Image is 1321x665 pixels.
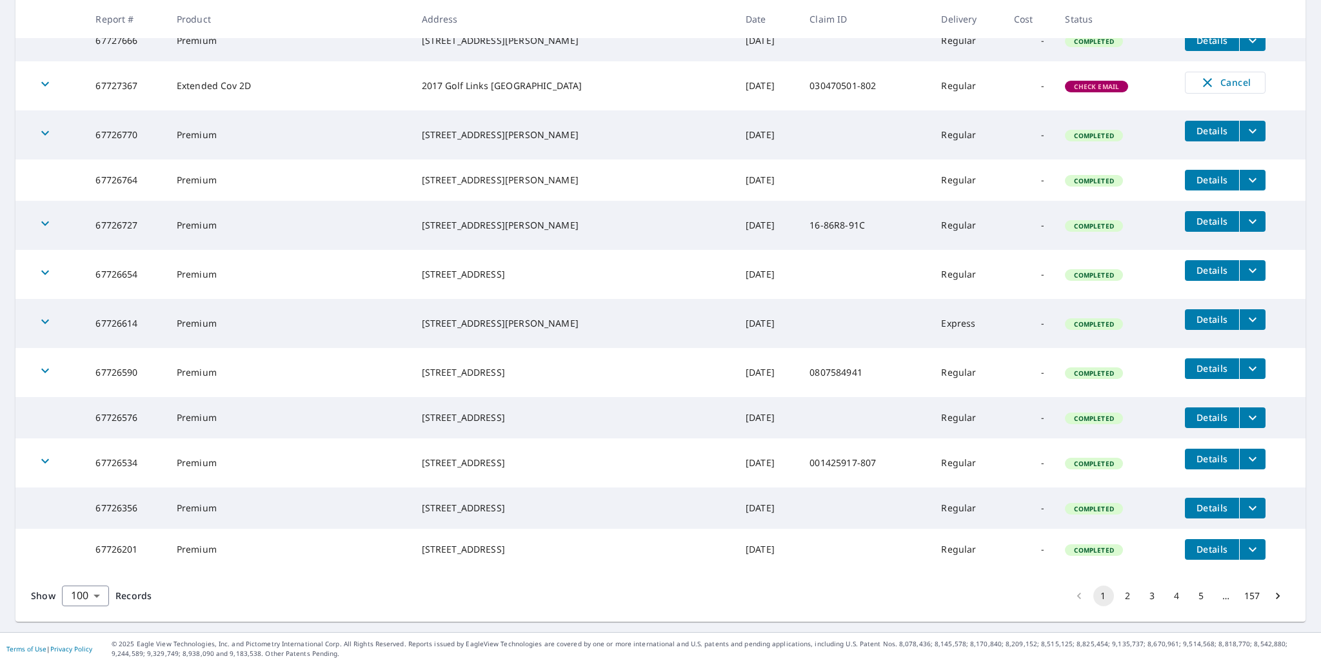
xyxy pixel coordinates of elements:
[85,61,166,110] td: 67727367
[1004,438,1055,487] td: -
[422,502,726,515] div: [STREET_ADDRESS]
[166,61,412,110] td: Extended Cov 2D
[166,438,412,487] td: Premium
[112,639,1315,659] p: © 2025 Eagle View Technologies, Inc. and Pictometry International Corp. All Rights Reserved. Repo...
[1216,589,1237,602] div: …
[735,348,799,397] td: [DATE]
[931,438,1004,487] td: Regular
[166,20,412,61] td: Premium
[1004,201,1055,250] td: -
[931,397,1004,438] td: Regular
[1239,30,1266,51] button: filesDropdownBtn-67727666
[166,397,412,438] td: Premium
[1239,498,1266,518] button: filesDropdownBtn-67726356
[85,438,166,487] td: 67726534
[1185,30,1239,51] button: detailsBtn-67727666
[931,299,1004,348] td: Express
[166,529,412,570] td: Premium
[735,20,799,61] td: [DATE]
[1193,502,1231,514] span: Details
[1004,250,1055,299] td: -
[735,110,799,159] td: [DATE]
[1185,539,1239,560] button: detailsBtn-67726201
[1066,369,1121,378] span: Completed
[85,299,166,348] td: 67726614
[1193,125,1231,137] span: Details
[422,128,726,141] div: [STREET_ADDRESS][PERSON_NAME]
[1185,170,1239,190] button: detailsBtn-67726764
[422,543,726,556] div: [STREET_ADDRESS]
[735,159,799,201] td: [DATE]
[115,589,152,602] span: Records
[1185,358,1239,379] button: detailsBtn-67726590
[1239,358,1266,379] button: filesDropdownBtn-67726590
[1198,75,1252,90] span: Cancel
[735,529,799,570] td: [DATE]
[31,589,55,602] span: Show
[1193,264,1231,276] span: Details
[50,644,92,653] a: Privacy Policy
[1118,586,1138,606] button: Go to page 2
[166,348,412,397] td: Premium
[422,219,726,232] div: [STREET_ADDRESS][PERSON_NAME]
[1193,453,1231,465] span: Details
[1185,407,1239,428] button: detailsBtn-67726576
[1240,586,1264,606] button: Go to page 157
[422,268,726,281] div: [STREET_ADDRESS]
[1167,586,1187,606] button: Go to page 4
[1185,498,1239,518] button: detailsBtn-67726356
[1004,487,1055,529] td: -
[735,61,799,110] td: [DATE]
[166,159,412,201] td: Premium
[85,20,166,61] td: 67727666
[1193,411,1231,424] span: Details
[1193,215,1231,227] span: Details
[1185,449,1239,469] button: detailsBtn-67726534
[1066,414,1121,423] span: Completed
[1267,586,1288,606] button: Go to next page
[1239,407,1266,428] button: filesDropdownBtn-67726576
[799,348,931,397] td: 0807584941
[931,348,1004,397] td: Regular
[1142,586,1163,606] button: Go to page 3
[1239,309,1266,330] button: filesDropdownBtn-67726614
[422,456,726,469] div: [STREET_ADDRESS]
[1193,543,1231,555] span: Details
[1239,170,1266,190] button: filesDropdownBtn-67726764
[166,299,412,348] td: Premium
[1004,110,1055,159] td: -
[1066,504,1121,513] span: Completed
[1066,271,1121,280] span: Completed
[1066,320,1121,329] span: Completed
[1239,121,1266,141] button: filesDropdownBtn-67726770
[1193,174,1231,186] span: Details
[931,529,1004,570] td: Regular
[85,529,166,570] td: 67726201
[1066,459,1121,468] span: Completed
[1066,131,1121,140] span: Completed
[422,174,726,187] div: [STREET_ADDRESS][PERSON_NAME]
[6,644,46,653] a: Terms of Use
[1066,82,1127,91] span: Check Email
[735,299,799,348] td: [DATE]
[1185,211,1239,232] button: detailsBtn-67726727
[1185,121,1239,141] button: detailsBtn-67726770
[799,201,931,250] td: 16-86R8-91C
[1004,348,1055,397] td: -
[166,487,412,529] td: Premium
[62,578,109,614] div: 100
[1004,397,1055,438] td: -
[1066,221,1121,230] span: Completed
[1239,539,1266,560] button: filesDropdownBtn-67726201
[735,397,799,438] td: [DATE]
[931,159,1004,201] td: Regular
[1066,546,1121,555] span: Completed
[1004,159,1055,201] td: -
[735,250,799,299] td: [DATE]
[799,61,931,110] td: 030470501-802
[85,201,166,250] td: 67726727
[85,110,166,159] td: 67726770
[422,34,726,47] div: [STREET_ADDRESS][PERSON_NAME]
[422,366,726,379] div: [STREET_ADDRESS]
[85,348,166,397] td: 67726590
